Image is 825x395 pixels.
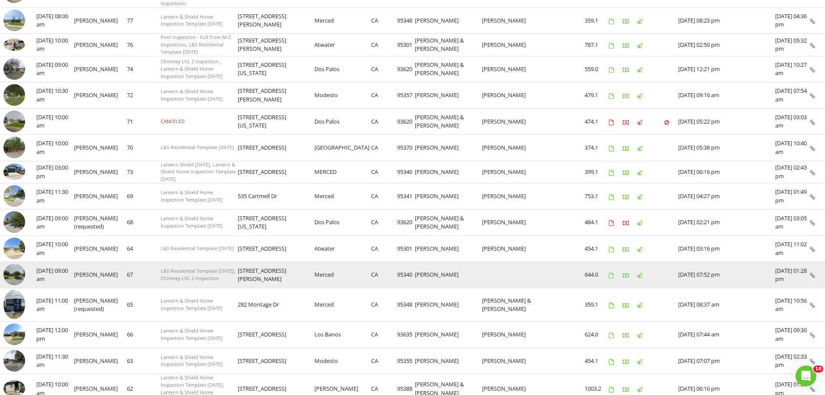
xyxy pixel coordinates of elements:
td: 95341 [397,183,415,209]
td: CA [371,34,397,56]
td: [DATE] 11:30 am [36,183,74,209]
td: [STREET_ADDRESS] [238,322,314,348]
td: 95340 [397,161,415,183]
td: Merced [314,183,371,209]
td: CA [371,235,397,262]
td: [DATE] 09:16 am [678,82,775,109]
td: 74 [127,56,161,82]
td: [DATE] 05:22 pm [678,108,775,135]
td: Atwater [314,34,371,56]
img: 8814320%2Fcover_photos%2F5RSJSSSNjLUVxytvS8U2%2Fsmall.8814320-1749169886744 [3,163,25,180]
td: [PERSON_NAME] [415,288,482,321]
td: [DATE] 07:44 am [678,322,775,348]
td: [DATE] 02:50 pm [678,34,775,56]
img: streetview [3,111,25,132]
td: 624.0 [585,322,609,348]
span: Lantern Shield [DATE], Lantern & Shield Home Inspection Template [DATE] [161,161,236,183]
td: [PERSON_NAME] [74,82,127,109]
td: [DATE] 02:43 pm [775,161,810,183]
span: Lantern & Shield Home Inspection Template [DATE] [161,215,223,229]
td: 93620 [397,56,415,82]
td: [PERSON_NAME] [74,262,127,288]
td: [PERSON_NAME] [482,56,539,82]
td: [DATE] 11:00 am [36,288,74,321]
td: [STREET_ADDRESS][PERSON_NAME] [238,262,314,288]
td: CA [371,161,397,183]
td: 71 [127,108,161,135]
td: 474.1 [585,108,609,135]
td: 95340 [397,262,415,288]
td: 484.1 [585,209,609,236]
img: streetview [3,84,25,106]
td: [PERSON_NAME] [482,82,539,109]
td: [PERSON_NAME] [74,161,127,183]
td: CA [371,183,397,209]
img: streetview [3,58,25,80]
td: [PERSON_NAME] (requested) [74,209,127,236]
td: [DATE] 10:00 am [36,108,74,135]
td: 454.1 [585,235,609,262]
td: [DATE] 10:56 am [775,288,810,321]
td: Dos Palos [314,108,371,135]
td: [DATE] 11:02 am [775,235,810,262]
td: [DATE] 12:21 pm [678,56,775,82]
td: [PERSON_NAME] [482,7,539,34]
td: [DATE] 07:54 am [775,82,810,109]
td: [DATE] 10:00 am [36,135,74,161]
td: 93635 [397,322,415,348]
img: streetview [3,264,25,285]
td: [STREET_ADDRESS][PERSON_NAME] [238,7,314,34]
td: [DATE] 01:28 pm [775,262,810,288]
td: [PERSON_NAME] [74,348,127,374]
td: 66 [127,322,161,348]
td: CA [371,209,397,236]
td: MERCED [314,161,371,183]
td: 374.1 [585,135,609,161]
td: [STREET_ADDRESS] [238,135,314,161]
td: CA [371,348,397,374]
td: [DATE] 06:16 pm [678,161,775,183]
td: [PERSON_NAME] & [PERSON_NAME] [415,108,482,135]
td: 63 [127,348,161,374]
td: [PERSON_NAME] (requested) [74,288,127,321]
td: [PERSON_NAME] [74,183,127,209]
span: L&S Residential Template [DATE] [161,245,234,251]
img: streetview [3,238,25,259]
td: [STREET_ADDRESS] [238,348,314,374]
td: [PERSON_NAME] [482,348,539,374]
td: [DATE] 03:03 am [775,108,810,135]
td: 282 Montage Dr [238,288,314,321]
td: [DATE] 09:30 am [775,322,810,348]
td: [PERSON_NAME] [482,34,539,56]
td: [GEOGRAPHIC_DATA] [314,135,371,161]
td: [PERSON_NAME] [415,262,482,288]
td: [DATE] 02:33 pm [775,348,810,374]
td: [STREET_ADDRESS][US_STATE] [238,56,314,82]
td: [PERSON_NAME] [415,235,482,262]
td: 72 [127,82,161,109]
span: Lantern & Shield Home Inspection Template [DATE] [161,13,223,27]
td: [STREET_ADDRESS][PERSON_NAME] [238,34,314,56]
td: Modesto [314,348,371,374]
span: Pool Inspection - Full from M-C Inspections, L&S Residential Template [DATE] [161,34,231,55]
td: [DATE] 10:40 am [775,135,810,161]
td: Merced [314,262,371,288]
span: Chimney LVL 2 Inspection , Lantern & Shield Home Inspection Template [DATE] [161,58,223,79]
td: Los Banos [314,322,371,348]
td: [PERSON_NAME] [74,235,127,262]
td: [PERSON_NAME] [415,135,482,161]
span: Lantern & Shield Home Inspection Template [DATE] [161,189,223,203]
td: [STREET_ADDRESS][US_STATE] [238,108,314,135]
td: [DATE] 04:36 pm [775,7,810,34]
td: 64 [127,235,161,262]
td: [PERSON_NAME] & [PERSON_NAME] [415,56,482,82]
td: [DATE] 11:30 am [36,348,74,374]
td: [PERSON_NAME] [482,322,539,348]
td: Merced [314,288,371,321]
td: 95355 [397,348,415,374]
td: 95301 [397,235,415,262]
td: [PERSON_NAME] [74,34,127,56]
img: streetview [3,185,25,207]
img: streetview [3,211,25,233]
td: 76 [127,34,161,56]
